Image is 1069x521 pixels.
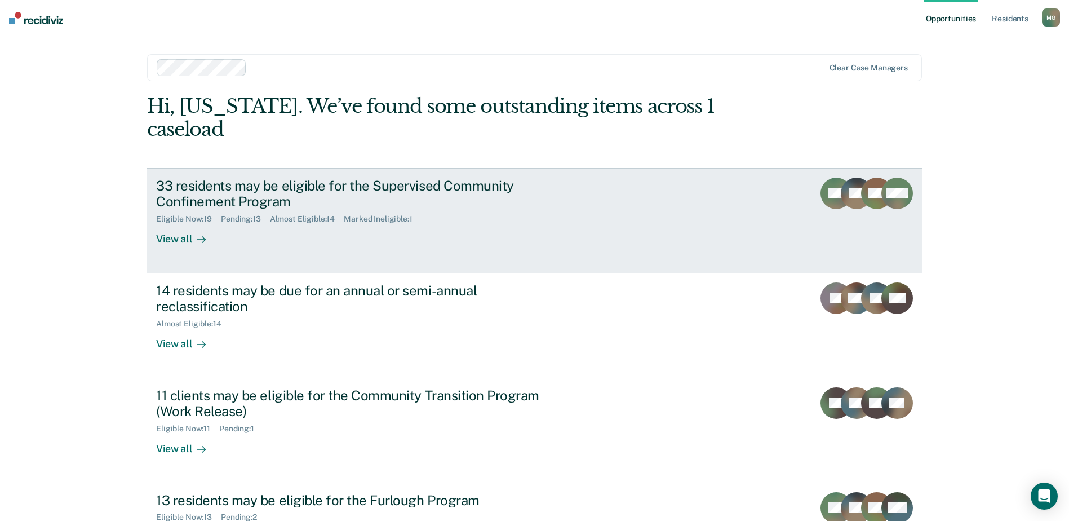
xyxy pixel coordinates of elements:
div: M G [1042,8,1060,27]
div: Marked Ineligible : 1 [344,214,421,224]
div: View all [156,224,219,246]
div: Hi, [US_STATE]. We’ve found some outstanding items across 1 caseload [147,95,767,141]
div: 11 clients may be eligible for the Community Transition Program (Work Release) [156,387,552,420]
div: Almost Eligible : 14 [156,319,230,329]
div: View all [156,434,219,456]
button: MG [1042,8,1060,27]
div: Pending : 13 [221,214,270,224]
div: Eligible Now : 19 [156,214,221,224]
div: 14 residents may be due for an annual or semi-annual reclassification [156,282,552,315]
a: 11 clients may be eligible for the Community Transition Program (Work Release)Eligible Now:11Pend... [147,378,922,483]
img: Recidiviz [9,12,63,24]
div: Open Intercom Messenger [1031,483,1058,510]
a: 14 residents may be due for an annual or semi-annual reclassificationAlmost Eligible:14View all [147,273,922,378]
div: Clear case managers [830,63,908,73]
div: Pending : 1 [219,424,263,434]
a: 33 residents may be eligible for the Supervised Community Confinement ProgramEligible Now:19Pendi... [147,168,922,273]
div: View all [156,329,219,351]
div: 33 residents may be eligible for the Supervised Community Confinement Program [156,178,552,210]
div: 13 residents may be eligible for the Furlough Program [156,492,552,509]
div: Eligible Now : 11 [156,424,219,434]
div: Almost Eligible : 14 [270,214,344,224]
